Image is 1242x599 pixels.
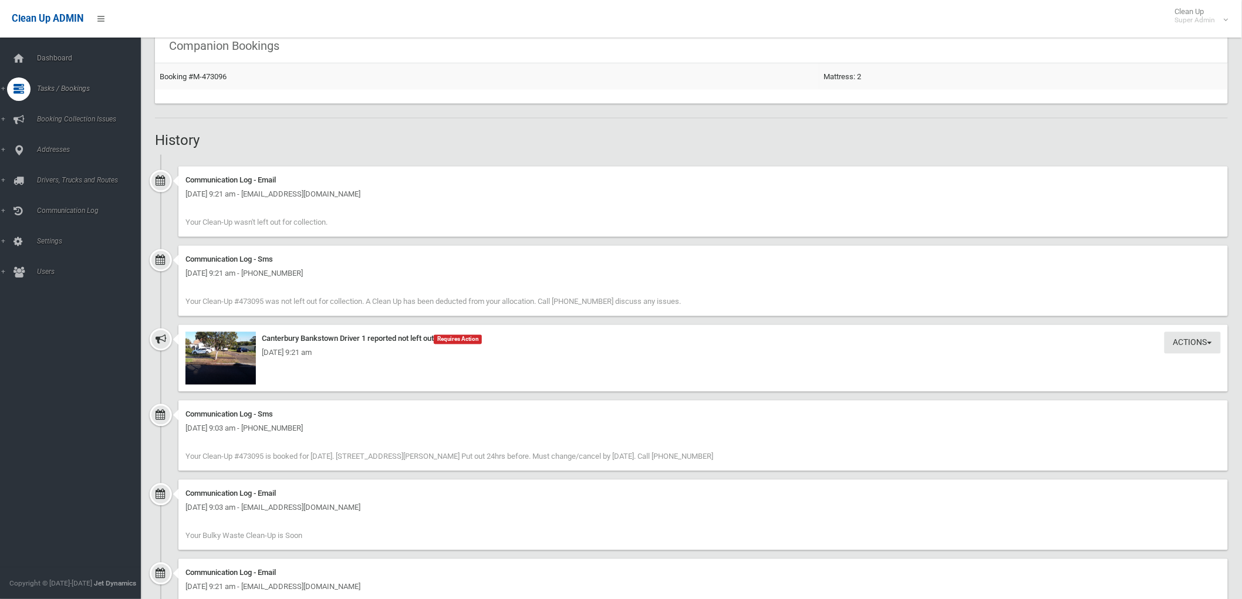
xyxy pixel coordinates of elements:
[185,566,1221,580] div: Communication Log - Email
[185,174,1221,188] div: Communication Log - Email
[819,63,1228,90] td: Mattress: 2
[185,297,681,306] span: Your Clean-Up #473095 was not left out for collection. A Clean Up has been deducted from your all...
[185,487,1221,501] div: Communication Log - Email
[33,145,151,154] span: Addresses
[185,332,256,385] img: 2025-07-2309.20.104655323112341063318.jpg
[155,133,1228,148] h2: History
[33,54,151,62] span: Dashboard
[1169,7,1227,25] span: Clean Up
[9,579,92,587] span: Copyright © [DATE]-[DATE]
[185,408,1221,422] div: Communication Log - Sms
[185,452,713,461] span: Your Clean-Up #473095 is booked for [DATE]. [STREET_ADDRESS][PERSON_NAME] Put out 24hrs before. M...
[94,579,136,587] strong: Jet Dynamics
[185,580,1221,594] div: [DATE] 9:21 am - [EMAIL_ADDRESS][DOMAIN_NAME]
[155,35,293,57] header: Companion Bookings
[33,207,151,215] span: Communication Log
[160,72,227,81] a: Booking #M-473096
[33,268,151,276] span: Users
[12,13,83,24] span: Clean Up ADMIN
[33,115,151,123] span: Booking Collection Issues
[185,346,1221,360] div: [DATE] 9:21 am
[33,176,151,184] span: Drivers, Trucks and Routes
[1175,16,1216,25] small: Super Admin
[185,267,1221,281] div: [DATE] 9:21 am - [PHONE_NUMBER]
[185,332,1221,346] div: Canterbury Bankstown Driver 1 reported not left out
[33,84,151,93] span: Tasks / Bookings
[185,532,302,540] span: Your Bulky Waste Clean-Up is Soon
[185,188,1221,202] div: [DATE] 9:21 am - [EMAIL_ADDRESS][DOMAIN_NAME]
[1165,332,1221,354] button: Actions
[185,501,1221,515] div: [DATE] 9:03 am - [EMAIL_ADDRESS][DOMAIN_NAME]
[185,422,1221,436] div: [DATE] 9:03 am - [PHONE_NUMBER]
[434,335,482,344] span: Requires Action
[33,237,151,245] span: Settings
[185,218,328,227] span: Your Clean-Up wasn't left out for collection.
[185,253,1221,267] div: Communication Log - Sms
